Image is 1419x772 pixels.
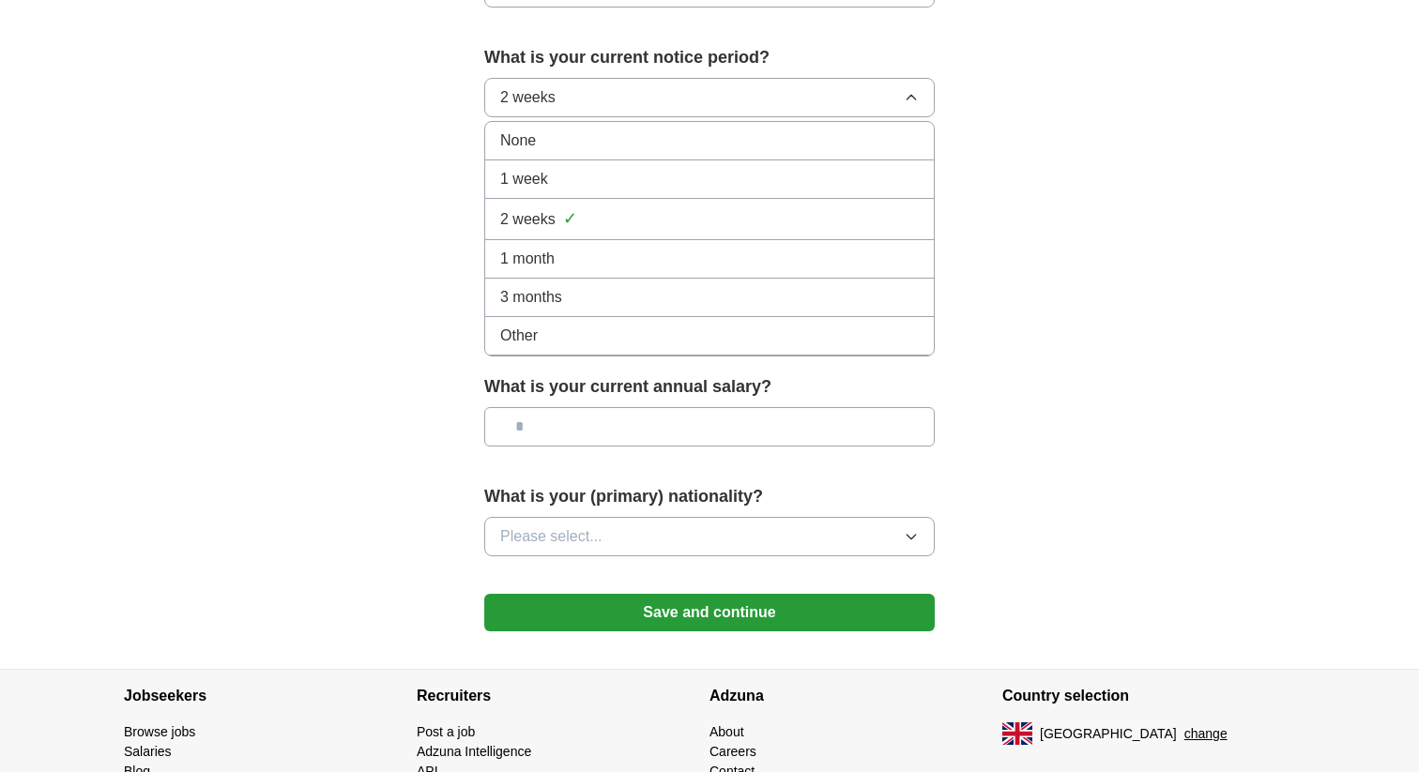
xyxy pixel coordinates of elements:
[500,129,536,152] span: None
[500,168,548,190] span: 1 week
[484,78,935,117] button: 2 weeks
[124,724,195,739] a: Browse jobs
[124,744,172,759] a: Salaries
[417,744,531,759] a: Adzuna Intelligence
[563,206,577,232] span: ✓
[417,724,475,739] a: Post a job
[1002,670,1295,722] h4: Country selection
[500,286,562,309] span: 3 months
[484,45,935,70] label: What is your current notice period?
[484,517,935,556] button: Please select...
[484,484,935,509] label: What is your (primary) nationality?
[500,525,603,548] span: Please select...
[500,248,555,270] span: 1 month
[709,724,744,739] a: About
[484,594,935,631] button: Save and continue
[1002,722,1032,745] img: UK flag
[709,744,756,759] a: Careers
[500,208,556,231] span: 2 weeks
[1040,724,1177,744] span: [GEOGRAPHIC_DATA]
[500,325,538,347] span: Other
[1184,724,1228,744] button: change
[500,86,556,109] span: 2 weeks
[484,374,935,400] label: What is your current annual salary?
